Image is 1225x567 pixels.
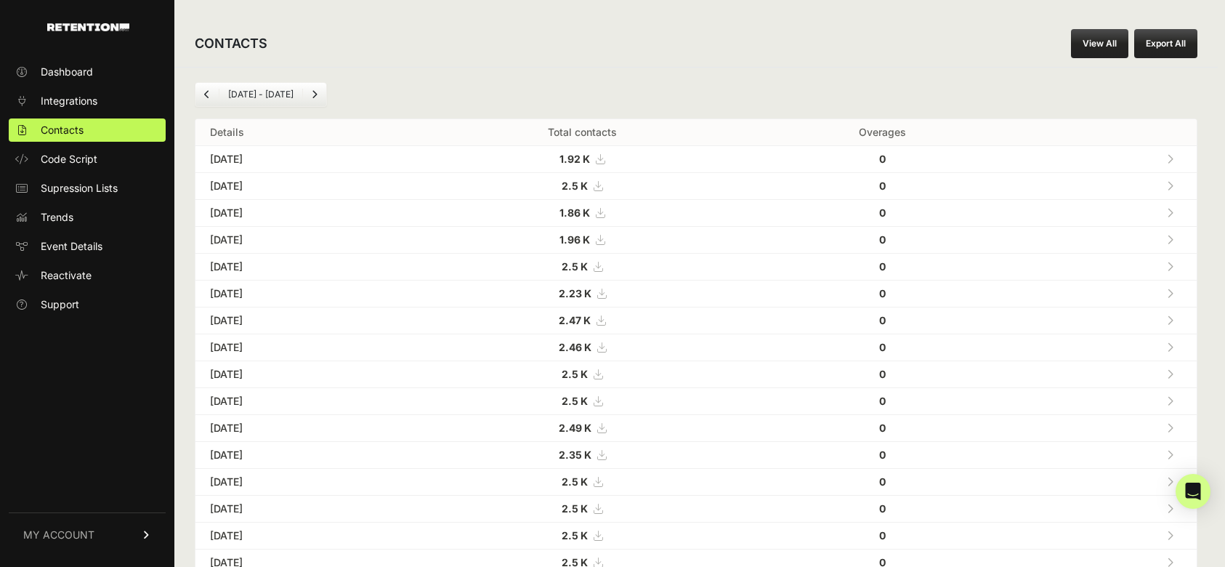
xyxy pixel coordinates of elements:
strong: 2.5 K [562,529,588,542]
li: [DATE] - [DATE] [219,89,302,100]
a: Dashboard [9,60,166,84]
strong: 2.49 K [559,422,591,434]
a: 2.5 K [562,502,602,515]
a: 1.96 K [559,233,605,246]
a: Trends [9,206,166,229]
a: Next [303,83,326,106]
a: Event Details [9,235,166,258]
a: 2.5 K [562,260,602,273]
td: [DATE] [195,415,413,442]
img: Retention.com [47,23,129,31]
td: [DATE] [195,254,413,281]
strong: 0 [879,341,886,353]
span: Dashboard [41,65,93,79]
a: MY ACCOUNT [9,512,166,557]
a: 1.92 K [559,153,605,165]
span: Code Script [41,152,97,166]
strong: 1.86 K [559,206,590,219]
span: Contacts [41,123,84,137]
strong: 2.5 K [562,395,588,407]
td: [DATE] [195,496,413,523]
td: [DATE] [195,388,413,415]
strong: 0 [879,529,886,542]
strong: 0 [879,314,886,326]
td: [DATE] [195,334,413,361]
td: [DATE] [195,361,413,388]
button: Export All [1134,29,1197,58]
strong: 2.5 K [562,368,588,380]
strong: 1.96 K [559,233,590,246]
strong: 0 [879,287,886,299]
td: [DATE] [195,469,413,496]
th: Total contacts [413,119,751,146]
a: 2.49 K [559,422,606,434]
th: Details [195,119,413,146]
strong: 0 [879,475,886,488]
a: 2.5 K [562,475,602,488]
strong: 2.35 K [559,449,591,461]
a: Integrations [9,89,166,113]
strong: 2.5 K [562,502,588,515]
strong: 0 [879,395,886,407]
a: 2.5 K [562,180,602,192]
a: 2.5 K [562,368,602,380]
a: View All [1071,29,1128,58]
strong: 0 [879,233,886,246]
h2: CONTACTS [195,33,267,54]
a: 2.47 K [559,314,605,326]
strong: 0 [879,449,886,461]
td: [DATE] [195,146,413,173]
a: Supression Lists [9,177,166,200]
a: 2.46 K [559,341,606,353]
span: Support [41,297,79,312]
a: Previous [195,83,219,106]
a: 2.23 K [559,287,606,299]
span: Integrations [41,94,97,108]
strong: 2.46 K [559,341,591,353]
a: 2.5 K [562,395,602,407]
a: Code Script [9,148,166,171]
strong: 0 [879,368,886,380]
td: [DATE] [195,200,413,227]
td: [DATE] [195,173,413,200]
strong: 2.23 K [559,287,591,299]
th: Overages [751,119,1014,146]
td: [DATE] [195,523,413,550]
strong: 2.5 K [562,475,588,488]
a: Support [9,293,166,316]
strong: 0 [879,422,886,434]
strong: 0 [879,153,886,165]
strong: 0 [879,206,886,219]
a: 1.86 K [559,206,605,219]
td: [DATE] [195,281,413,307]
span: Event Details [41,239,102,254]
strong: 2.5 K [562,260,588,273]
a: 2.5 K [562,529,602,542]
span: Trends [41,210,73,225]
span: Supression Lists [41,181,118,196]
strong: 2.47 K [559,314,591,326]
div: Open Intercom Messenger [1176,474,1210,509]
strong: 0 [879,180,886,192]
a: Contacts [9,118,166,142]
td: [DATE] [195,442,413,469]
a: 2.35 K [559,449,606,461]
strong: 2.5 K [562,180,588,192]
strong: 1.92 K [559,153,590,165]
td: [DATE] [195,307,413,334]
td: [DATE] [195,227,413,254]
strong: 0 [879,502,886,515]
span: MY ACCOUNT [23,528,94,542]
span: Reactivate [41,268,92,283]
a: Reactivate [9,264,166,287]
strong: 0 [879,260,886,273]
